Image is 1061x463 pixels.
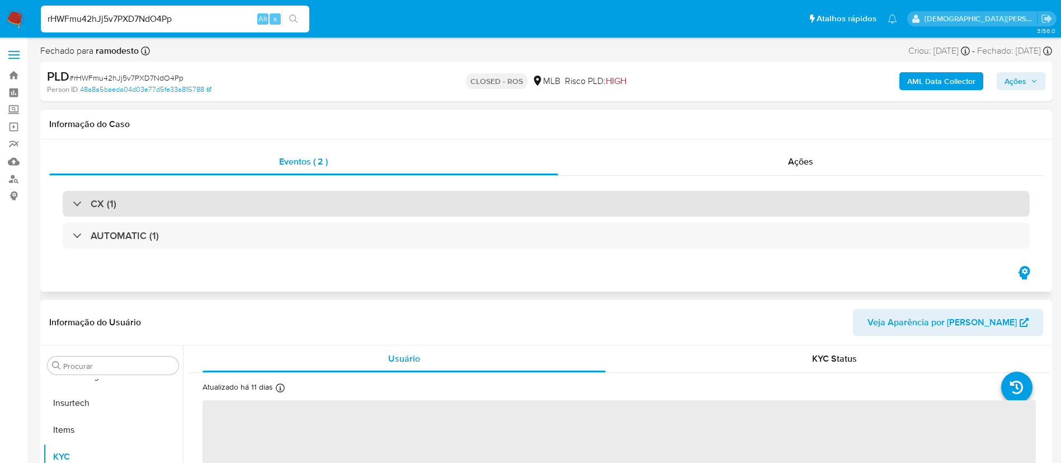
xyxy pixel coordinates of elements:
div: Fechado: [DATE] [977,45,1052,57]
div: Criou: [DATE] [908,45,970,57]
span: Ações [1005,72,1026,90]
button: search-icon [282,11,305,27]
span: # rHWFmu42hJj5v7PXD7NdO4Pp [69,72,183,83]
span: Eventos ( 2 ) [279,155,328,168]
span: KYC Status [812,352,857,365]
div: MLB [532,75,560,87]
span: Fechado para [40,45,139,57]
button: Veja Aparência por [PERSON_NAME] [853,309,1043,336]
div: CX (1) [63,191,1030,217]
button: AML Data Collector [899,72,983,90]
button: Insurtech [43,390,183,417]
button: Items [43,417,183,443]
span: s [273,13,277,24]
div: AUTOMATIC (1) [63,223,1030,249]
span: Atalhos rápidos [817,13,876,25]
h3: AUTOMATIC (1) [91,230,159,242]
span: Alt [258,13,267,24]
input: Procurar [63,361,174,371]
input: Pesquise usuários ou casos... [41,12,309,26]
b: AML Data Collector [907,72,975,90]
b: Person ID [47,85,78,95]
span: HIGH [606,74,626,87]
button: Procurar [52,361,61,370]
p: Atualizado há 11 dias [202,382,273,392]
a: 48a8a5baeda04d03e77d5fe33a815788 [80,85,211,95]
b: ramodesto [93,44,139,57]
h3: CX (1) [91,198,116,210]
span: Ações [788,155,813,168]
button: Ações [997,72,1045,90]
h1: Informação do Usuário [49,317,141,328]
a: Sair [1041,13,1053,25]
span: - [972,45,975,57]
b: PLD [47,67,69,85]
h1: Informação do Caso [49,119,1043,130]
p: thais.asantos@mercadolivre.com [925,13,1038,24]
span: Veja Aparência por [PERSON_NAME] [867,309,1017,336]
p: CLOSED - ROS [466,73,527,89]
span: Risco PLD: [565,75,626,87]
span: Usuário [388,352,420,365]
a: Notificações [888,14,897,24]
